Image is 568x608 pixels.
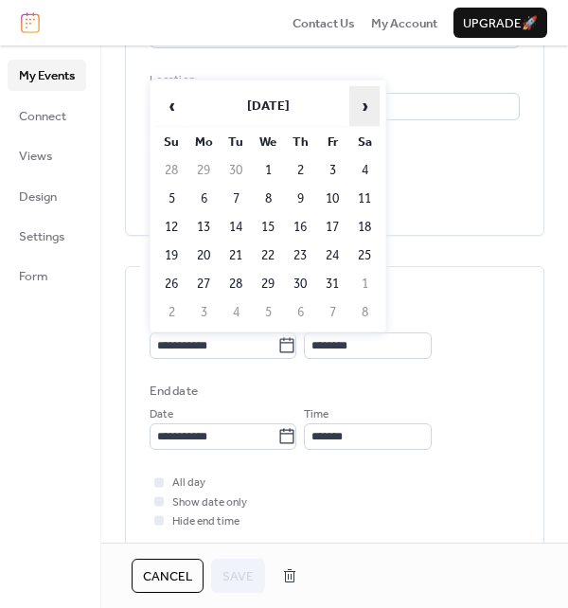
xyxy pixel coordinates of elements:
[253,271,283,297] td: 29
[188,129,219,155] th: Mo
[172,474,205,492] span: All day
[8,221,86,251] a: Settings
[317,299,347,326] td: 7
[317,271,347,297] td: 31
[221,214,251,241] td: 14
[19,66,75,85] span: My Events
[19,188,57,206] span: Design
[143,567,192,586] span: Cancel
[349,242,380,269] td: 25
[350,87,379,125] span: ›
[253,186,283,212] td: 8
[156,214,186,241] td: 12
[8,100,86,131] a: Connect
[19,147,52,166] span: Views
[156,129,186,155] th: Su
[285,271,315,297] td: 30
[19,107,66,126] span: Connect
[19,227,64,246] span: Settings
[253,214,283,241] td: 15
[349,129,380,155] th: Sa
[293,13,355,32] a: Contact Us
[221,271,251,297] td: 28
[317,214,347,241] td: 17
[253,299,283,326] td: 5
[156,186,186,212] td: 5
[304,405,328,424] span: Time
[349,214,380,241] td: 18
[221,157,251,184] td: 30
[253,242,283,269] td: 22
[453,8,547,38] button: Upgrade🚀
[285,299,315,326] td: 6
[285,157,315,184] td: 2
[285,129,315,155] th: Th
[188,214,219,241] td: 13
[317,157,347,184] td: 3
[253,129,283,155] th: We
[188,86,347,127] th: [DATE]
[285,186,315,212] td: 9
[293,14,355,33] span: Contact Us
[150,382,198,401] div: End date
[150,71,516,90] div: Location
[150,405,173,424] span: Date
[221,186,251,212] td: 7
[317,186,347,212] td: 10
[8,60,86,90] a: My Events
[188,271,219,297] td: 27
[349,299,380,326] td: 8
[371,13,437,32] a: My Account
[285,242,315,269] td: 23
[157,87,186,125] span: ‹
[188,242,219,269] td: 20
[253,157,283,184] td: 1
[285,214,315,241] td: 16
[349,186,380,212] td: 11
[156,242,186,269] td: 19
[156,271,186,297] td: 26
[317,242,347,269] td: 24
[188,157,219,184] td: 29
[221,299,251,326] td: 4
[8,140,86,170] a: Views
[463,14,538,33] span: Upgrade 🚀
[371,14,437,33] span: My Account
[221,242,251,269] td: 21
[172,512,240,531] span: Hide end time
[8,181,86,211] a: Design
[19,267,48,286] span: Form
[172,493,247,512] span: Show date only
[188,299,219,326] td: 3
[156,299,186,326] td: 2
[132,559,204,593] button: Cancel
[349,271,380,297] td: 1
[156,157,186,184] td: 28
[8,260,86,291] a: Form
[317,129,347,155] th: Fr
[21,12,40,33] img: logo
[349,157,380,184] td: 4
[188,186,219,212] td: 6
[221,129,251,155] th: Tu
